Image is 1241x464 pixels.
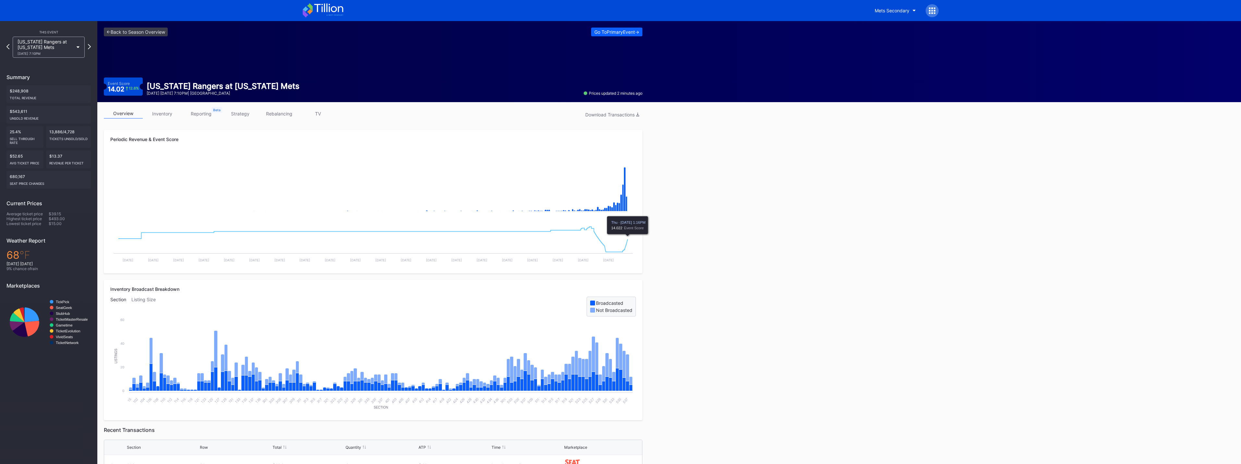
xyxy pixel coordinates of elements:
div: Unsold Revenue [10,114,88,120]
text: Listings [114,349,118,363]
text: 403 [391,397,397,404]
text: 523 [574,397,581,404]
text: 337 [377,397,384,404]
text: 331 [357,397,364,404]
div: Total Revenue [10,93,88,100]
text: 412 [418,397,425,404]
div: Revenue per ticket [49,159,88,165]
div: This Event [6,30,91,34]
text: [DATE] [249,258,260,262]
text: 317 [316,397,323,404]
div: Listing Size [131,297,161,316]
div: [DATE] 7:10PM [18,52,73,55]
text: 15 [127,397,132,402]
div: seat price changes [10,179,88,185]
text: [DATE] [502,258,513,262]
div: [US_STATE] Rangers at [US_STATE] Mets [147,81,299,91]
text: StubHub [56,312,70,315]
div: $543,611 [6,106,91,124]
text: 533 [608,397,615,404]
div: 680,167 [6,171,91,189]
text: [DATE] [426,258,437,262]
text: 405 [397,397,404,404]
div: $248,908 [6,85,91,103]
text: 525 [581,397,588,404]
text: 501 [500,397,506,404]
text: TicketEvolution [56,329,80,333]
text: [DATE] [527,258,538,262]
a: TV [298,109,337,119]
div: Recent Transactions [104,427,642,433]
text: TickPick [56,300,69,304]
div: Prices updated 2 minutes ago [584,91,642,96]
div: Average ticket price [6,211,49,216]
text: 503 [506,397,513,404]
div: $52.65 [6,150,43,168]
text: 335 [370,397,377,404]
text: 301 [262,397,268,404]
button: Download Transactions [582,110,642,119]
div: 14.02 [108,86,139,92]
text: 123 [200,397,207,404]
a: rebalancing [260,109,298,119]
text: 307 [282,397,288,404]
text: Section [374,406,388,409]
text: 531 [602,397,609,404]
text: SeatGeek [56,306,72,310]
text: 315 [309,397,316,404]
text: 401 [384,397,391,404]
text: 125 [207,397,214,404]
text: 505 [513,397,520,404]
text: VividSeats [56,335,73,339]
text: 114 [173,397,180,404]
text: 410 [411,397,418,404]
div: 13,886/4,728 [46,126,91,148]
text: 127 [214,397,221,404]
div: Broadcasted [596,300,623,306]
div: Marketplace [564,445,587,450]
text: [DATE] [375,258,386,262]
a: reporting [182,109,221,119]
text: 327 [343,397,350,404]
div: Periodic Revenue & Event Score [110,137,636,142]
text: 0 [122,389,124,393]
text: 131 [228,397,234,404]
div: $39.15 [49,211,91,216]
text: 60 [120,318,124,322]
text: 110 [160,397,166,404]
text: [DATE] [123,258,133,262]
text: [DATE] [477,258,487,262]
text: 329 [350,397,357,404]
div: Marketplaces [6,282,91,289]
text: 119 [187,397,193,404]
a: strategy [221,109,260,119]
text: 430 [472,397,479,404]
text: 106 [146,397,152,404]
text: 305 [275,397,282,404]
text: 104 [139,397,146,404]
div: [DATE] [DATE] 7:10PM | [GEOGRAPHIC_DATA] [147,91,299,96]
text: 321 [323,397,330,404]
text: [DATE] [224,258,235,262]
text: [DATE] [274,258,285,262]
text: TicketMasterResale [56,317,88,321]
text: [DATE] [325,258,335,262]
text: 521 [568,397,575,404]
div: Highest ticket price [6,216,49,221]
span: ℉ [19,249,30,261]
text: 137 [248,397,255,404]
text: 507 [520,397,527,404]
div: Lowest ticket price [6,221,49,226]
svg: Chart title [110,316,636,414]
text: [DATE] [350,258,361,262]
text: 519 [561,397,568,404]
text: 517 [554,397,561,404]
div: Not Broadcasted [596,307,632,313]
div: [US_STATE] Rangers at [US_STATE] Mets [18,39,73,55]
div: Go To Primary Event -> [594,29,639,35]
text: [DATE] [199,258,209,262]
text: 102 [132,397,139,404]
div: Current Prices [6,200,91,207]
text: 426 [458,397,465,404]
text: [DATE] [299,258,310,262]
